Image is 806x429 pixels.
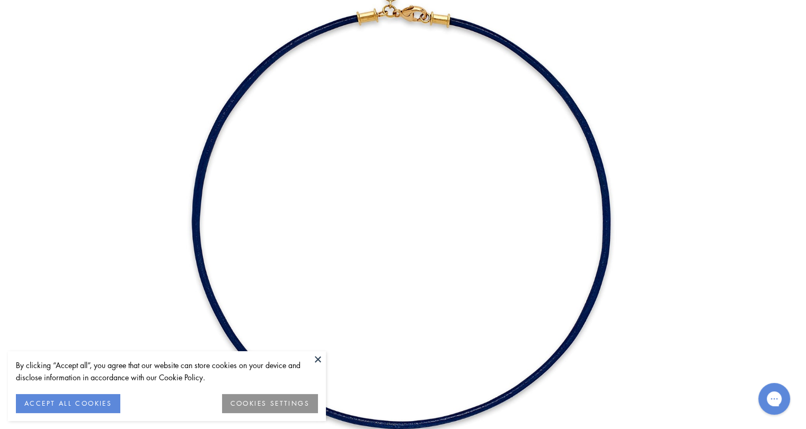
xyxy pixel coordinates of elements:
[16,394,120,413] button: ACCEPT ALL COOKIES
[222,394,318,413] button: COOKIES SETTINGS
[16,359,318,383] div: By clicking “Accept all”, you agree that our website can store cookies on your device and disclos...
[753,379,795,418] iframe: Gorgias live chat messenger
